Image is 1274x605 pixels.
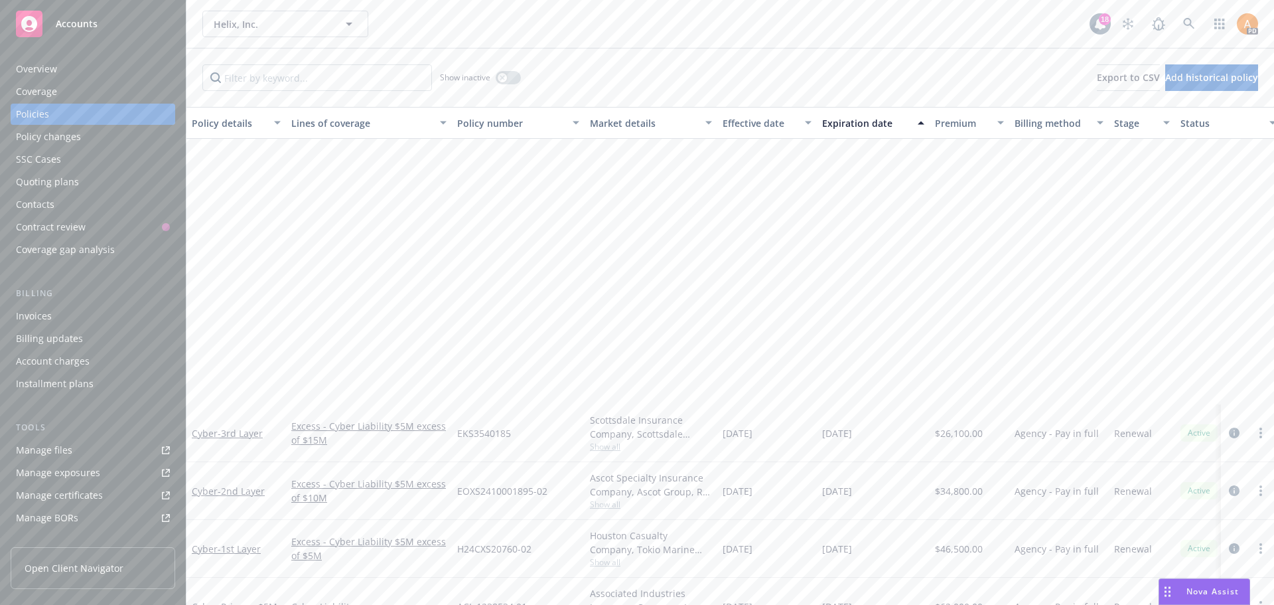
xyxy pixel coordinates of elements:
a: Accounts [11,5,175,43]
span: Renewal [1114,484,1152,498]
button: Add historical policy [1165,64,1258,91]
span: Export to CSV [1097,71,1160,84]
div: Policy changes [16,126,81,147]
div: Invoices [16,305,52,327]
span: - 1st Layer [218,543,261,555]
span: - 3rd Layer [218,427,263,440]
input: Filter by keyword... [202,64,432,91]
a: Coverage [11,81,175,102]
a: Quoting plans [11,171,175,193]
button: Market details [585,107,717,139]
span: $34,800.00 [935,484,983,498]
div: Summary of insurance [16,530,117,551]
div: Lines of coverage [291,116,432,130]
div: Manage BORs [16,507,78,529]
a: Coverage gap analysis [11,239,175,260]
a: Search [1176,11,1202,37]
div: Drag to move [1159,579,1176,604]
a: Policy changes [11,126,175,147]
div: Manage files [16,440,72,461]
span: [DATE] [822,426,852,440]
button: Stage [1109,107,1175,139]
button: Export to CSV [1097,64,1160,91]
div: Scottsdale Insurance Company, Scottsdale Insurance Company (Nationwide), RT Specialty Insurance S... [590,413,712,441]
a: more [1253,425,1269,441]
button: Lines of coverage [286,107,452,139]
span: - 2nd Layer [218,485,265,497]
div: Coverage [16,81,57,102]
div: Contacts [16,194,54,215]
a: circleInformation [1226,483,1242,499]
span: Agency - Pay in full [1015,542,1099,556]
div: Houston Casualty Company, Tokio Marine HCC, RT Specialty Insurance Services, LLC (RSG Specialty, ... [590,529,712,557]
a: circleInformation [1226,425,1242,441]
div: SSC Cases [16,149,61,170]
span: Add historical policy [1165,71,1258,84]
div: Coverage gap analysis [16,239,115,260]
a: Switch app [1206,11,1233,37]
button: Policy number [452,107,585,139]
div: Manage exposures [16,462,100,483]
div: Billing method [1015,116,1089,130]
a: Excess - Cyber Liability $5M excess of $5M [291,535,447,562]
span: Helix, Inc. [214,17,328,31]
a: Manage exposures [11,462,175,483]
a: Installment plans [11,373,175,394]
div: Billing updates [16,328,83,349]
span: Show all [590,499,712,510]
span: Active [1186,427,1212,439]
button: Expiration date [817,107,930,139]
span: Accounts [56,19,98,29]
div: Market details [590,116,697,130]
a: Billing updates [11,328,175,349]
div: Premium [935,116,989,130]
span: H24CXS20760-02 [457,542,531,556]
span: Show all [590,557,712,568]
div: Manage certificates [16,485,103,506]
a: Cyber [192,543,261,555]
span: EKS3540185 [457,426,511,440]
button: Effective date [717,107,817,139]
span: [DATE] [822,542,852,556]
button: Helix, Inc. [202,11,368,37]
div: Quoting plans [16,171,79,193]
div: Account charges [16,351,90,372]
div: Overview [16,58,57,80]
div: Tools [11,421,175,434]
span: Open Client Navigator [25,561,123,575]
a: Manage BORs [11,507,175,529]
a: Account charges [11,351,175,372]
a: Invoices [11,305,175,327]
div: Effective date [723,116,797,130]
span: [DATE] [723,542,752,556]
div: Stage [1114,116,1155,130]
a: Report a Bug [1145,11,1172,37]
span: $26,100.00 [935,426,983,440]
a: Excess - Cyber Liability $5M excess of $15M [291,419,447,447]
a: Cyber [192,485,265,497]
span: Agency - Pay in full [1015,426,1099,440]
div: Billing [11,287,175,300]
a: Summary of insurance [11,530,175,551]
span: $46,500.00 [935,542,983,556]
a: Overview [11,58,175,80]
div: Ascot Specialty Insurance Company, Ascot Group, RT Specialty Insurance Services, LLC (RSG Special... [590,471,712,499]
div: Status [1180,116,1261,130]
div: Policy details [192,116,266,130]
span: [DATE] [723,426,752,440]
a: Stop snowing [1115,11,1141,37]
button: Premium [930,107,1009,139]
span: Nova Assist [1186,586,1239,597]
a: Policies [11,104,175,125]
span: Renewal [1114,426,1152,440]
a: circleInformation [1226,541,1242,557]
div: Policies [16,104,49,125]
a: Excess - Cyber Liability $5M excess of $10M [291,477,447,505]
div: Policy number [457,116,565,130]
a: more [1253,483,1269,499]
div: Contract review [16,216,86,238]
div: 18 [1099,13,1111,25]
span: [DATE] [822,484,852,498]
a: Cyber [192,427,263,440]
